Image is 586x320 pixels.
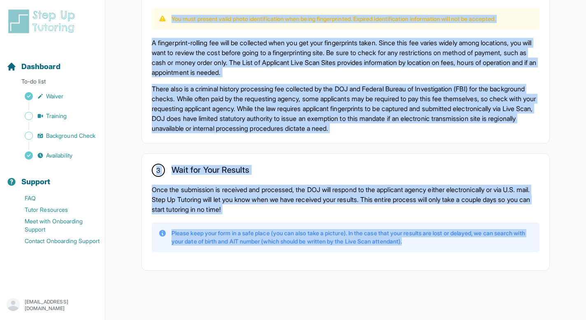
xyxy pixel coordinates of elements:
[25,299,98,312] p: [EMAIL_ADDRESS][DOMAIN_NAME]
[7,110,105,122] a: Training
[3,163,102,191] button: Support
[7,192,105,204] a: FAQ
[7,61,60,72] a: Dashboard
[7,235,105,247] a: Contact Onboarding Support
[3,77,102,89] p: To-do list
[7,8,80,35] img: logo
[171,229,533,246] p: Please keep your form in a safe place (you can also take a picture). In the case that your result...
[7,216,105,235] a: Meet with Onboarding Support
[152,185,540,214] p: Once the submission is received and processed, the DOJ will respond to the applicant agency eithe...
[46,92,63,100] span: Waiver
[7,130,105,141] a: Background Check
[21,176,51,188] span: Support
[7,298,98,313] button: [EMAIL_ADDRESS][DOMAIN_NAME]
[156,165,160,175] span: 3
[46,112,67,120] span: Training
[46,132,95,140] span: Background Check
[7,90,105,102] a: Waiver
[46,151,72,160] span: Availability
[3,48,102,76] button: Dashboard
[152,84,540,133] p: There also is a criminal history processing fee collected by the DOJ and Federal Bureau of Invest...
[171,15,496,23] p: You must present valid photo identification when being fingerprinted. Expired identification info...
[21,61,60,72] span: Dashboard
[171,165,249,178] h2: Wait for Your Results
[7,204,105,216] a: Tutor Resources
[7,150,105,161] a: Availability
[152,38,540,77] p: A fingerprint-rolling fee will be collected when you get your fingerprints taken. Since this fee ...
